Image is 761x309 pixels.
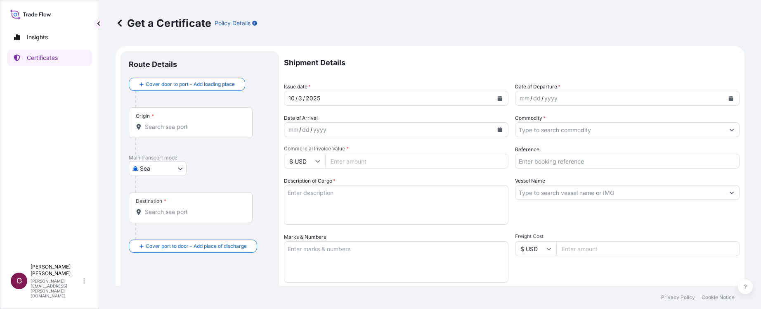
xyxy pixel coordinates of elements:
span: G [17,277,22,285]
div: / [299,125,301,135]
a: Cookie Notice [702,294,735,301]
p: Shipment Details [284,51,740,74]
p: Policy Details [215,19,251,27]
div: month, [288,93,295,103]
div: / [295,93,298,103]
label: Marks & Numbers [284,233,326,241]
button: Calendar [493,92,506,105]
p: Route Details [129,59,177,69]
div: / [303,93,305,103]
span: Cover port to door - Add place of discharge [146,242,247,250]
a: Privacy Policy [661,294,695,301]
div: year, [544,93,558,103]
input: Origin [145,123,242,131]
label: Commodity [515,114,546,122]
span: Date of Departure [515,83,560,91]
input: Enter amount [325,154,508,169]
p: Insights [27,33,48,41]
a: Certificates [7,50,92,66]
p: [PERSON_NAME] [PERSON_NAME] [31,264,82,277]
p: Get a Certificate [116,17,211,30]
div: month, [519,93,530,103]
div: / [530,93,532,103]
input: Enter amount [556,241,740,256]
label: Reference [515,145,539,154]
button: Cover port to door - Add place of discharge [129,240,257,253]
div: day, [298,93,303,103]
span: Date of Arrival [284,114,318,122]
div: Destination [136,198,166,204]
div: month, [288,125,299,135]
input: Enter booking reference [515,154,740,169]
p: [PERSON_NAME][EMAIL_ADDRESS][PERSON_NAME][DOMAIN_NAME] [31,278,82,298]
label: Description of Cargo [284,177,336,185]
button: Show suggestions [724,185,739,200]
div: day, [532,93,541,103]
span: Sea [140,164,150,173]
button: Cover door to port - Add loading place [129,78,245,91]
button: Select transport [129,161,187,176]
input: Type to search vessel name or IMO [515,185,724,200]
p: Main transport mode [129,154,271,161]
a: Insights [7,29,92,45]
div: / [310,125,312,135]
span: Commercial Invoice Value [284,145,508,152]
span: Issue date [284,83,311,91]
button: Show suggestions [724,122,739,137]
span: Cover door to port - Add loading place [146,80,235,88]
input: Destination [145,208,242,216]
div: year, [312,125,327,135]
div: year, [305,93,321,103]
button: Calendar [493,123,506,136]
input: Type to search commodity [515,122,724,137]
div: / [541,93,544,103]
label: Vessel Name [515,177,545,185]
div: day, [301,125,310,135]
button: Calendar [724,92,737,105]
div: Origin [136,113,154,119]
span: Freight Cost [515,233,740,240]
p: Certificates [27,54,58,62]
